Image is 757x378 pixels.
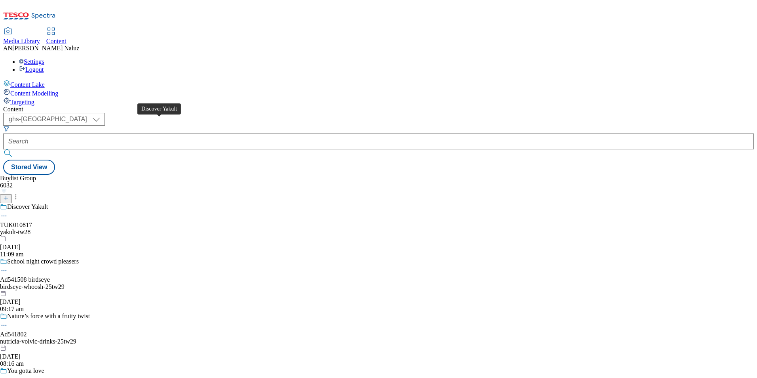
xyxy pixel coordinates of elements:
[7,313,90,320] div: Nature’s force with a fruity twist
[46,28,67,45] a: Content
[3,88,754,97] a: Content Modelling
[7,367,44,374] div: You gotta love
[3,97,754,106] a: Targeting
[10,99,34,105] span: Targeting
[3,38,40,44] span: Media Library
[7,258,79,265] div: School night crowd pleasers
[3,134,754,149] input: Search
[3,80,754,88] a: Content Lake
[10,90,58,97] span: Content Modelling
[46,38,67,44] span: Content
[3,160,55,175] button: Stored View
[10,81,45,88] span: Content Lake
[19,66,44,73] a: Logout
[3,126,10,132] svg: Search Filters
[3,106,754,113] div: Content
[12,45,79,52] span: [PERSON_NAME] Naluz
[19,58,44,65] a: Settings
[3,28,40,45] a: Media Library
[3,45,12,52] span: AN
[7,203,48,210] div: Discover Yakult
